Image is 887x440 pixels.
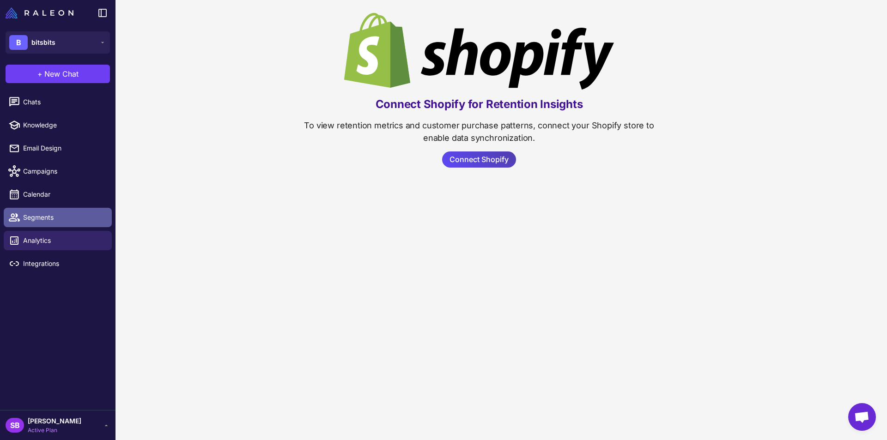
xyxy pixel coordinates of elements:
img: Raleon Logo [6,7,73,18]
a: Calendar [4,185,112,204]
a: Segments [4,208,112,227]
button: Bbitsbits [6,31,110,54]
span: [PERSON_NAME] [28,416,81,426]
span: Chats [23,97,104,107]
div: Open chat [848,403,876,431]
a: Chats [4,92,112,112]
span: + [37,68,43,79]
span: Segments [23,212,104,223]
a: Campaigns [4,162,112,181]
span: Integrations [23,259,104,269]
a: Knowledge [4,115,112,135]
div: SB [6,418,24,433]
a: Raleon Logo [6,7,77,18]
button: +New Chat [6,65,110,83]
p: To view retention metrics and customer purchase patterns, connect your Shopify store to enable da... [304,119,655,144]
h2: Connect Shopify for Retention Insights [376,97,583,112]
span: Campaigns [23,166,104,176]
a: Integrations [4,254,112,273]
span: Calendar [23,189,104,199]
div: B [9,35,28,50]
span: Active Plan [28,426,81,434]
a: Email Design [4,139,112,158]
span: Email Design [23,143,104,153]
span: New Chat [44,68,79,79]
a: Analytics [4,231,112,250]
span: Knowledge [23,120,104,130]
span: bitsbits [31,37,55,48]
span: Connect Shopify [450,151,509,168]
img: shopify-logo-primary-logo-456baa801ee66a0a435671082365958316831c9960c480451dd0330bcdae304f.svg [344,13,614,90]
span: Analytics [23,235,104,246]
